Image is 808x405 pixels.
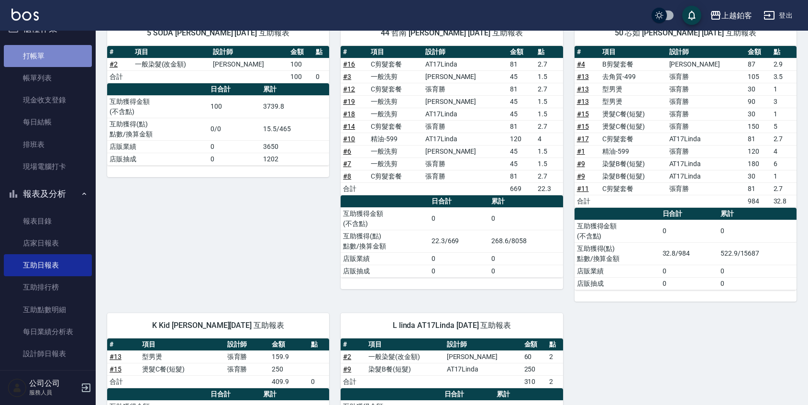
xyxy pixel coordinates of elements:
[600,108,666,120] td: 燙髮C餐(短髮)
[343,85,355,93] a: #12
[341,230,429,252] td: 互助獲得(點) 點數/換算金額
[107,140,208,153] td: 店販業績
[225,338,269,351] th: 設計師
[4,232,92,254] a: 店家日報表
[4,134,92,156] a: 排班表
[343,365,351,373] a: #9
[575,265,660,277] td: 店販業績
[368,58,423,70] td: C剪髮套餐
[535,46,563,58] th: 點
[341,252,429,265] td: 店販業績
[489,195,563,208] th: 累計
[706,6,756,25] button: 上越鉑客
[4,181,92,206] button: 報表及分析
[261,388,329,401] th: 累計
[522,363,547,375] td: 250
[586,28,785,38] span: 50 芯如 [PERSON_NAME] [DATE] 互助報表
[423,120,508,133] td: 張育勝
[489,207,563,230] td: 0
[667,170,745,182] td: AT17Linda
[343,353,351,360] a: #2
[508,95,535,108] td: 45
[133,46,211,58] th: 項目
[442,388,495,401] th: 日合計
[771,95,797,108] td: 3
[107,83,329,166] table: a dense table
[667,70,745,83] td: 張育勝
[577,147,585,155] a: #1
[343,172,351,180] a: #8
[368,157,423,170] td: 一般洗剪
[667,133,745,145] td: AT17Linda
[429,207,489,230] td: 0
[667,83,745,95] td: 張育勝
[575,208,797,290] table: a dense table
[508,120,535,133] td: 81
[107,70,133,83] td: 合計
[423,157,508,170] td: 張育勝
[366,338,444,351] th: 項目
[225,350,269,363] td: 張育勝
[107,95,208,118] td: 互助獲得金額 (不含點)
[660,265,718,277] td: 0
[309,338,329,351] th: 點
[313,46,329,58] th: 點
[535,120,563,133] td: 2.7
[4,343,92,365] a: 設計師日報表
[107,153,208,165] td: 店販抽成
[429,252,489,265] td: 0
[368,95,423,108] td: 一般洗剪
[368,145,423,157] td: 一般洗剪
[288,70,313,83] td: 100
[600,46,666,58] th: 項目
[771,108,797,120] td: 1
[140,363,224,375] td: 燙髮C餐(短髮)
[210,46,288,58] th: 設計師
[140,338,224,351] th: 項目
[771,83,797,95] td: 1
[423,145,508,157] td: [PERSON_NAME]
[575,46,797,208] table: a dense table
[718,265,797,277] td: 0
[368,120,423,133] td: C剪髮套餐
[429,195,489,208] th: 日合計
[508,170,535,182] td: 81
[660,242,718,265] td: 32.8/984
[600,133,666,145] td: C剪髮套餐
[269,338,309,351] th: 金額
[535,70,563,83] td: 1.5
[261,140,329,153] td: 3650
[535,58,563,70] td: 2.7
[368,83,423,95] td: C剪髮套餐
[577,110,589,118] a: #15
[600,70,666,83] td: 去角質-499
[107,375,140,388] td: 合計
[718,220,797,242] td: 0
[341,265,429,277] td: 店販抽成
[313,70,329,83] td: 0
[667,108,745,120] td: 張育勝
[771,195,797,207] td: 32.8
[577,123,589,130] a: #15
[4,276,92,298] a: 互助排行榜
[368,70,423,83] td: 一般洗剪
[208,153,261,165] td: 0
[771,133,797,145] td: 2.7
[600,95,666,108] td: 型男燙
[444,350,522,363] td: [PERSON_NAME]
[745,170,771,182] td: 30
[535,182,563,195] td: 22.3
[269,363,309,375] td: 250
[261,95,329,118] td: 3739.8
[208,118,261,140] td: 0/0
[4,45,92,67] a: 打帳單
[745,70,771,83] td: 105
[423,46,508,58] th: 設計師
[771,120,797,133] td: 5
[547,375,563,388] td: 2
[261,153,329,165] td: 1202
[508,46,535,58] th: 金額
[600,120,666,133] td: 燙髮C餐(短髮)
[494,388,563,401] th: 累計
[341,46,563,195] table: a dense table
